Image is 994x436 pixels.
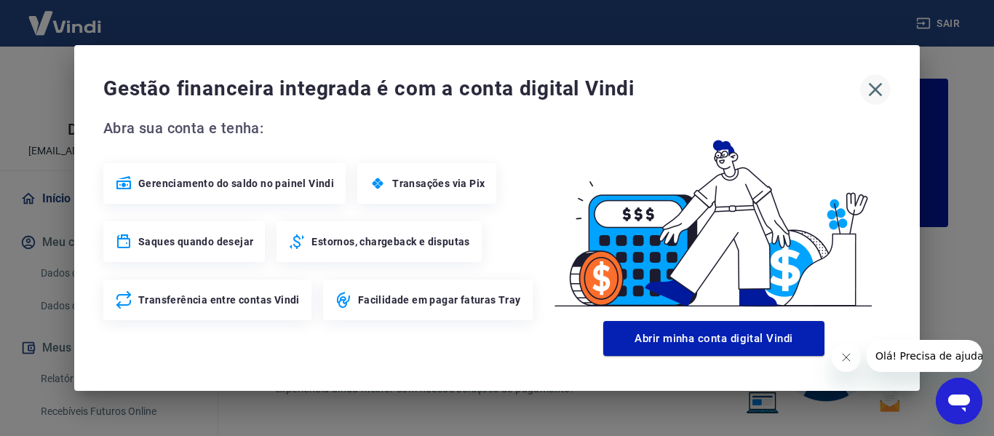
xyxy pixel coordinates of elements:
[138,234,253,249] span: Saques quando desejar
[9,10,122,22] span: Olá! Precisa de ajuda?
[603,321,824,356] button: Abrir minha conta digital Vindi
[103,116,537,140] span: Abra sua conta e tenha:
[537,116,891,315] img: Good Billing
[138,176,334,191] span: Gerenciamento do saldo no painel Vindi
[103,74,860,103] span: Gestão financeira integrada é com a conta digital Vindi
[867,340,982,372] iframe: Mensagem da empresa
[311,234,469,249] span: Estornos, chargeback e disputas
[936,378,982,424] iframe: Botão para abrir a janela de mensagens
[358,293,521,307] span: Facilidade em pagar faturas Tray
[392,176,485,191] span: Transações via Pix
[138,293,300,307] span: Transferência entre contas Vindi
[832,343,861,372] iframe: Fechar mensagem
